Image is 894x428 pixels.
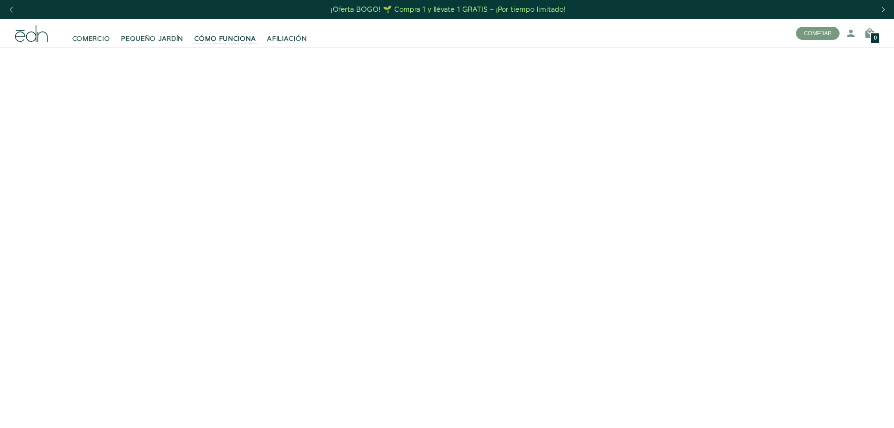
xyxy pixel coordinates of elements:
[189,23,261,44] a: CÓMO FUNCIONA
[267,34,306,44] font: AFILIACIÓN
[796,27,840,40] button: COMPRAR
[115,23,189,44] a: PEQUEÑO JARDÍN
[67,23,116,44] a: COMERCIO
[804,30,832,38] font: COMPRAR
[331,5,565,15] font: ¡Oferta BOGO! 🌱 Compra 1 y llévate 1 GRATIS – ¡Por tiempo limitado!
[72,34,110,44] font: COMERCIO
[330,2,567,17] a: ¡Oferta BOGO! 🌱 Compra 1 y llévate 1 GRATIS – ¡Por tiempo limitado!
[121,34,183,44] font: PEQUEÑO JARDÍN
[194,34,256,44] font: CÓMO FUNCIONA
[261,23,312,44] a: AFILIACIÓN
[874,34,877,42] font: 0
[822,400,885,423] iframe: Abre un widget desde donde se puede obtener más información.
